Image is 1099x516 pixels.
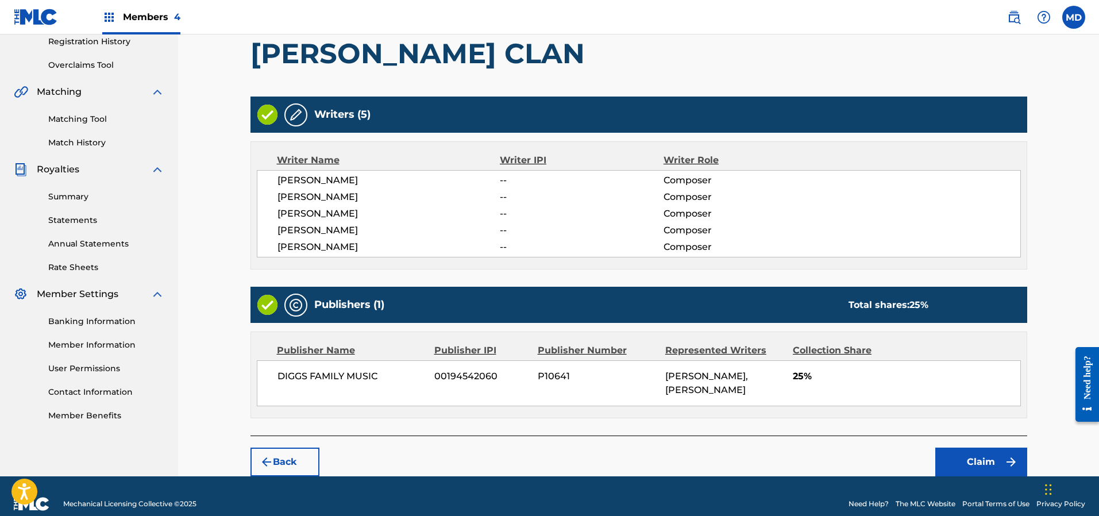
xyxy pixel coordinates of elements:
[48,113,164,125] a: Matching Tool
[151,85,164,99] img: expand
[289,108,303,122] img: Writers
[48,214,164,226] a: Statements
[174,11,180,22] span: 4
[48,59,164,71] a: Overclaims Tool
[277,153,500,167] div: Writer Name
[277,240,500,254] span: [PERSON_NAME]
[48,315,164,328] a: Banking Information
[434,369,529,383] span: 00194542060
[500,153,664,167] div: Writer IPI
[1036,499,1085,509] a: Privacy Policy
[962,499,1029,509] a: Portal Terms of Use
[48,410,164,422] a: Member Benefits
[14,85,28,99] img: Matching
[1062,6,1085,29] div: User Menu
[500,207,663,221] span: --
[48,363,164,375] a: User Permissions
[664,153,812,167] div: Writer Role
[1007,10,1021,24] img: search
[63,499,196,509] span: Mechanical Licensing Collective © 2025
[1002,6,1025,29] a: Public Search
[793,369,1020,383] span: 25%
[260,455,273,469] img: 7ee5dd4eb1f8a8e3ef2f.svg
[277,190,500,204] span: [PERSON_NAME]
[123,10,180,24] span: Members
[314,108,371,121] h5: Writers (5)
[37,85,82,99] span: Matching
[277,207,500,221] span: [PERSON_NAME]
[250,36,1027,71] h1: [PERSON_NAME] CLAN
[277,224,500,237] span: [PERSON_NAME]
[434,344,529,357] div: Publisher IPI
[1037,10,1051,24] img: help
[14,287,28,301] img: Member Settings
[48,191,164,203] a: Summary
[151,287,164,301] img: expand
[48,137,164,149] a: Match History
[289,298,303,312] img: Publishers
[314,298,384,311] h5: Publishers (1)
[909,299,928,310] span: 25 %
[14,163,28,176] img: Royalties
[48,238,164,250] a: Annual Statements
[664,207,812,221] span: Composer
[500,190,663,204] span: --
[102,10,116,24] img: Top Rightsholders
[14,9,58,25] img: MLC Logo
[538,369,657,383] span: P10641
[277,174,500,187] span: [PERSON_NAME]
[849,499,889,509] a: Need Help?
[1032,6,1055,29] div: Help
[48,339,164,351] a: Member Information
[1004,455,1018,469] img: f7272a7cc735f4ea7f67.svg
[500,174,663,187] span: --
[664,224,812,237] span: Composer
[500,224,663,237] span: --
[48,36,164,48] a: Registration History
[257,105,277,125] img: Valid
[793,344,904,357] div: Collection Share
[664,174,812,187] span: Composer
[257,295,277,315] img: Valid
[665,344,784,357] div: Represented Writers
[935,448,1027,476] button: Claim
[1042,461,1099,516] iframe: Chat Widget
[500,240,663,254] span: --
[664,240,812,254] span: Composer
[48,386,164,398] a: Contact Information
[664,190,812,204] span: Composer
[14,497,49,511] img: logo
[277,369,426,383] span: DIGGS FAMILY MUSIC
[37,163,79,176] span: Royalties
[250,448,319,476] button: Back
[277,344,426,357] div: Publisher Name
[48,261,164,274] a: Rate Sheets
[37,287,118,301] span: Member Settings
[896,499,955,509] a: The MLC Website
[1067,338,1099,431] iframe: Resource Center
[665,371,748,395] span: [PERSON_NAME], [PERSON_NAME]
[538,344,657,357] div: Publisher Number
[1045,472,1052,507] div: Drag
[151,163,164,176] img: expand
[849,298,928,312] div: Total shares:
